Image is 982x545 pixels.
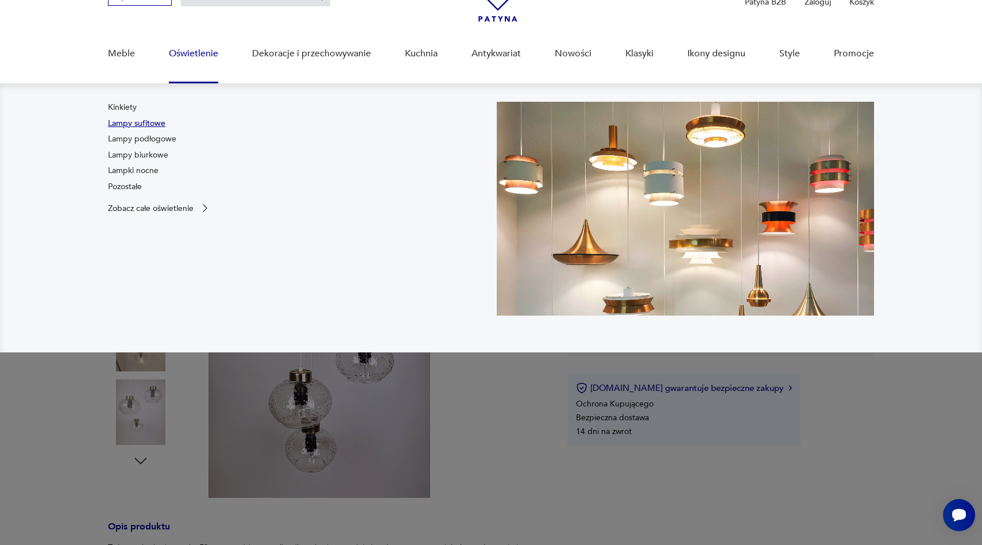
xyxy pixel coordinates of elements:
p: Zobacz całe oświetlenie [108,205,194,212]
a: Lampy podłogowe [108,133,176,145]
a: Kinkiety [108,102,137,113]
a: Kuchnia [405,32,438,76]
a: Klasyki [625,32,654,76]
img: a9d990cd2508053be832d7f2d4ba3cb1.jpg [497,102,874,316]
a: Dekoracje i przechowywanie [252,32,371,76]
a: Pozostałe [108,181,142,193]
a: Meble [108,32,135,76]
a: Promocje [834,32,874,76]
a: Lampki nocne [108,165,158,176]
a: Oświetlenie [169,32,218,76]
iframe: Smartsupp widget button [943,499,975,531]
a: Style [779,32,800,76]
a: Zobacz całe oświetlenie [108,202,211,214]
a: Nowości [555,32,591,76]
a: Ikony designu [687,32,745,76]
a: Lampy sufitowe [108,118,165,129]
a: Lampy biurkowe [108,149,168,161]
a: Antykwariat [471,32,521,76]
